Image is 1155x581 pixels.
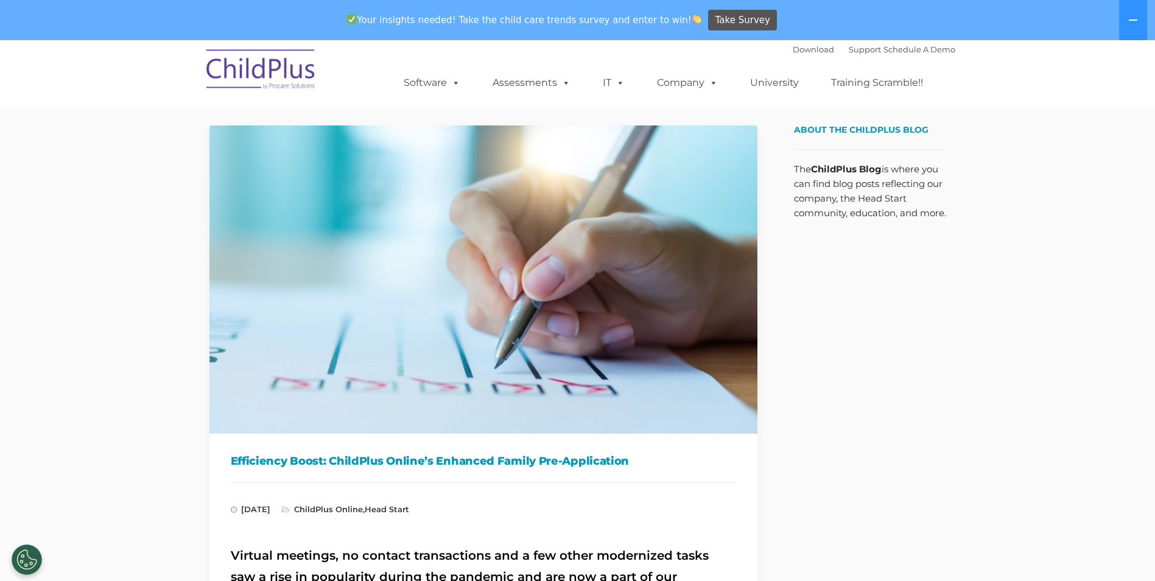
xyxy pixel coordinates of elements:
[342,8,707,32] span: Your insights needed! Take the child care trends survey and enter to win!
[793,44,955,54] font: |
[715,10,770,31] span: Take Survey
[811,163,882,175] strong: ChildPlus Blog
[347,15,356,24] img: ✅
[294,504,363,514] a: ChildPlus Online
[12,544,42,575] button: Cookies Settings
[391,71,472,95] a: Software
[849,44,881,54] a: Support
[282,504,409,514] span: ,
[794,124,929,135] span: About the ChildPlus Blog
[793,44,834,54] a: Download
[738,71,811,95] a: University
[200,41,322,102] img: ChildPlus by Procare Solutions
[231,452,736,470] h1: Efficiency Boost: ChildPlus Online’s Enhanced Family Pre-Application
[883,44,955,54] a: Schedule A Demo
[365,504,409,514] a: Head Start
[480,71,583,95] a: Assessments
[209,125,757,434] img: Efficiency Boost: ChildPlus Online's Enhanced Family Pre-Application Process - Streamlining Appli...
[692,15,701,24] img: 👏
[231,504,270,514] span: [DATE]
[708,10,777,31] a: Take Survey
[819,71,935,95] a: Training Scramble!!
[794,162,946,220] p: The is where you can find blog posts reflecting our company, the Head Start community, education,...
[645,71,730,95] a: Company
[591,71,637,95] a: IT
